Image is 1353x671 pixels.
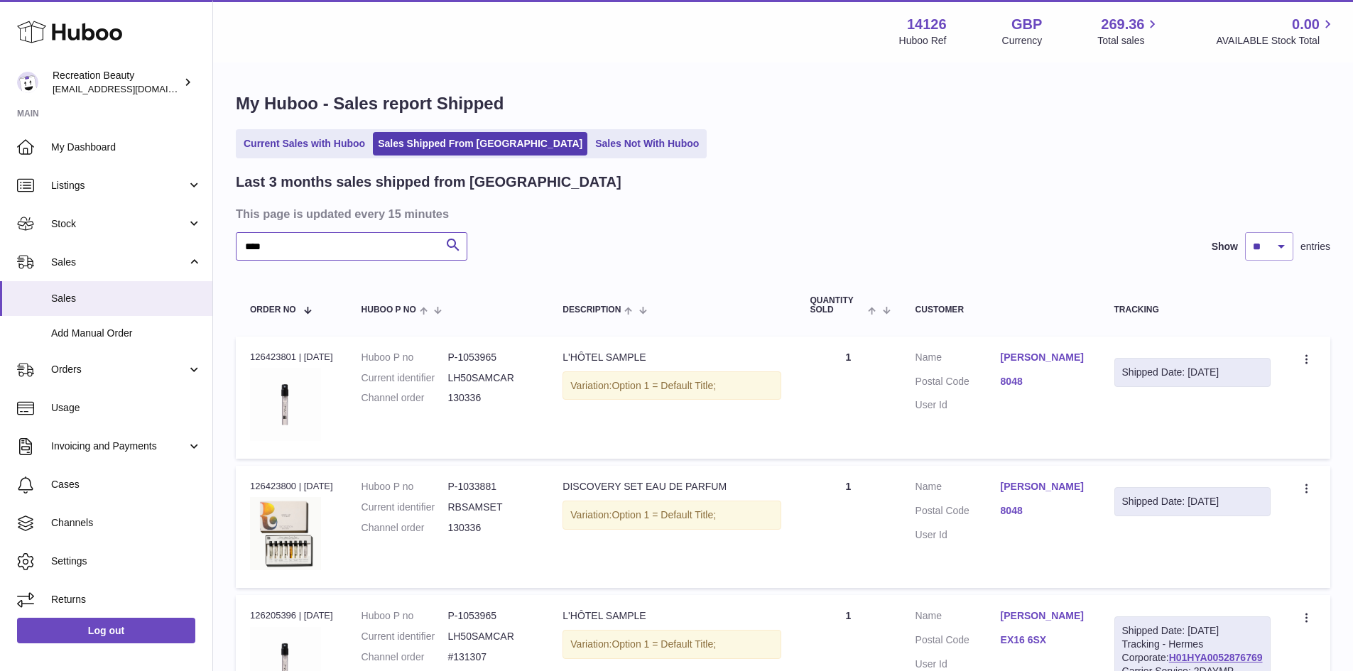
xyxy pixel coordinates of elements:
[1122,495,1263,508] div: Shipped Date: [DATE]
[1216,34,1336,48] span: AVAILABLE Stock Total
[362,521,448,535] dt: Channel order
[447,501,534,514] dd: RBSAMSET
[236,173,621,192] h2: Last 3 months sales shipped from [GEOGRAPHIC_DATA]
[915,658,1001,671] dt: User Id
[915,305,1086,315] div: Customer
[53,83,209,94] span: [EMAIL_ADDRESS][DOMAIN_NAME]
[250,609,333,622] div: 126205396 | [DATE]
[590,132,704,156] a: Sales Not With Huboo
[362,371,448,385] dt: Current identifier
[447,650,534,664] dd: #131307
[612,380,716,391] span: Option 1 = Default Title;
[563,371,781,400] div: Variation:
[362,630,448,643] dt: Current identifier
[51,179,187,192] span: Listings
[250,480,333,493] div: 126423800 | [DATE]
[1001,480,1086,493] a: [PERSON_NAME]
[795,337,901,459] td: 1
[362,480,448,493] dt: Huboo P no
[563,501,781,530] div: Variation:
[447,630,534,643] dd: LH50SAMCAR
[53,69,180,96] div: Recreation Beauty
[51,256,187,269] span: Sales
[915,398,1001,412] dt: User Id
[915,609,1001,626] dt: Name
[1216,15,1336,48] a: 0.00 AVAILABLE Stock Total
[250,497,321,570] img: ANWD_12ML.jpg
[1122,624,1263,638] div: Shipped Date: [DATE]
[362,305,416,315] span: Huboo P no
[915,480,1001,497] dt: Name
[1114,305,1271,315] div: Tracking
[51,555,202,568] span: Settings
[795,466,901,588] td: 1
[1097,34,1161,48] span: Total sales
[1212,240,1238,253] label: Show
[1001,375,1086,388] a: 8048
[51,478,202,491] span: Cases
[563,630,781,659] div: Variation:
[1169,652,1263,663] a: H01HYA0052876769
[447,609,534,623] dd: P-1053965
[1097,15,1161,48] a: 269.36 Total sales
[51,217,187,231] span: Stock
[51,327,202,340] span: Add Manual Order
[907,15,947,34] strong: 14126
[447,371,534,385] dd: LH50SAMCAR
[915,375,1001,392] dt: Postal Code
[563,305,621,315] span: Description
[447,521,534,535] dd: 130336
[51,401,202,415] span: Usage
[362,351,448,364] dt: Huboo P no
[51,141,202,154] span: My Dashboard
[1122,366,1263,379] div: Shipped Date: [DATE]
[1001,351,1086,364] a: [PERSON_NAME]
[1101,15,1144,34] span: 269.36
[1300,240,1330,253] span: entries
[362,650,448,664] dt: Channel order
[1001,504,1086,518] a: 8048
[563,609,781,623] div: L'HÔTEL SAMPLE
[373,132,587,156] a: Sales Shipped From [GEOGRAPHIC_DATA]
[899,34,947,48] div: Huboo Ref
[362,391,448,405] dt: Channel order
[447,351,534,364] dd: P-1053965
[17,618,195,643] a: Log out
[1292,15,1320,34] span: 0.00
[1002,34,1043,48] div: Currency
[250,351,333,364] div: 126423801 | [DATE]
[236,206,1327,222] h3: This page is updated every 15 minutes
[563,480,781,493] div: DISCOVERY SET EAU DE PARFUM
[1001,633,1086,647] a: EX16 6SX
[447,480,534,493] dd: P-1033881
[1011,15,1042,34] strong: GBP
[915,351,1001,368] dt: Name
[612,638,716,650] span: Option 1 = Default Title;
[239,132,370,156] a: Current Sales with Huboo
[915,633,1001,650] dt: Postal Code
[51,292,202,305] span: Sales
[236,92,1330,115] h1: My Huboo - Sales report Shipped
[51,593,202,606] span: Returns
[51,363,187,376] span: Orders
[51,440,187,453] span: Invoicing and Payments
[250,368,321,441] img: L_Hotel2mlsample_1_54fb7227-5c0d-4437-b810-01e04fa2e7ca.jpg
[1001,609,1086,623] a: [PERSON_NAME]
[810,296,864,315] span: Quantity Sold
[250,305,296,315] span: Order No
[447,391,534,405] dd: 130336
[915,528,1001,542] dt: User Id
[51,516,202,530] span: Channels
[362,501,448,514] dt: Current identifier
[915,504,1001,521] dt: Postal Code
[17,72,38,93] img: customercare@recreationbeauty.com
[612,509,716,520] span: Option 1 = Default Title;
[563,351,781,364] div: L'HÔTEL SAMPLE
[362,609,448,623] dt: Huboo P no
